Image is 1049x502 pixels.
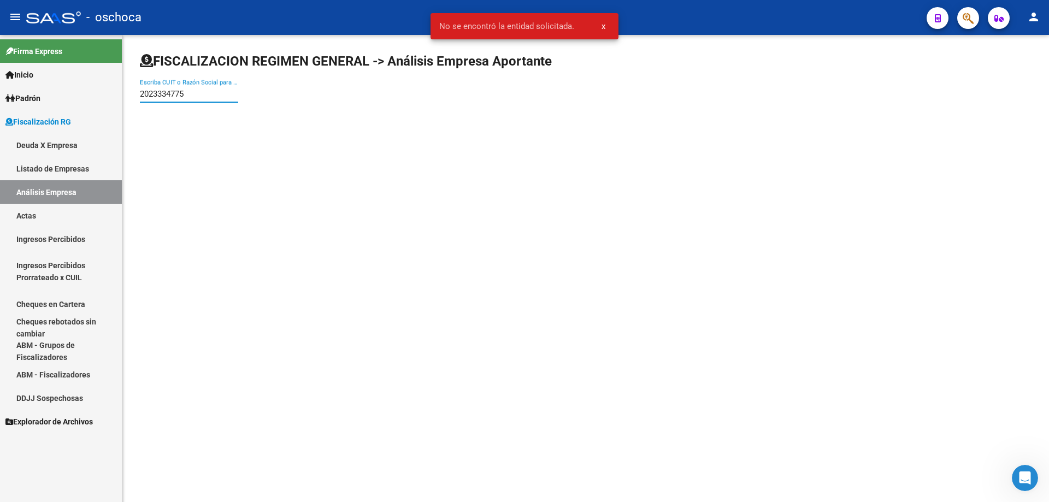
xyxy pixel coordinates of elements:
[593,16,614,36] button: x
[439,21,574,32] span: No se encontró la entidad solicitada.
[5,92,40,104] span: Padrón
[1012,465,1038,491] iframe: Intercom live chat
[140,52,552,70] h1: FISCALIZACION REGIMEN GENERAL -> Análisis Empresa Aportante
[5,416,93,428] span: Explorador de Archivos
[86,5,142,29] span: - oschoca
[9,10,22,23] mat-icon: menu
[602,21,605,31] span: x
[5,45,62,57] span: Firma Express
[5,116,71,128] span: Fiscalización RG
[1027,10,1040,23] mat-icon: person
[5,69,33,81] span: Inicio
